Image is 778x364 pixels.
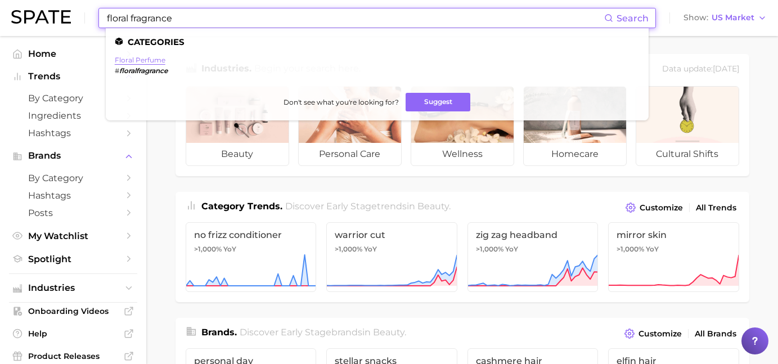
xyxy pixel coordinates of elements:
[617,230,731,240] span: mirror skin
[638,329,682,339] span: Customize
[662,62,739,77] div: Data update: [DATE]
[28,173,118,183] span: by Category
[28,128,118,138] span: Hashtags
[285,201,451,212] span: Discover Early Stage trends in .
[617,245,644,253] span: >1,000%
[411,86,514,166] a: wellness
[373,327,404,338] span: beauty
[194,245,222,253] span: >1,000%
[505,245,518,254] span: YoY
[28,71,118,82] span: Trends
[115,37,640,47] li: Categories
[194,230,308,240] span: no frizz conditioner
[623,200,685,215] button: Customize
[106,8,604,28] input: Search here for a brand, industry, or ingredient
[695,329,736,339] span: All Brands
[28,351,118,361] span: Product Releases
[9,303,137,320] a: Onboarding Videos
[28,208,118,218] span: Posts
[406,93,470,111] button: Suggest
[646,245,659,254] span: YoY
[9,68,137,85] button: Trends
[335,230,449,240] span: warrior cut
[186,143,289,165] span: beauty
[693,200,739,215] a: All Trends
[28,254,118,264] span: Spotlight
[696,203,736,213] span: All Trends
[476,230,590,240] span: zig zag headband
[28,231,118,241] span: My Watchlist
[119,66,168,75] em: floralfragrance
[9,89,137,107] a: by Category
[622,326,684,341] button: Customize
[186,222,317,292] a: no frizz conditioner>1,000% YoY
[364,245,377,254] span: YoY
[11,10,71,24] img: SPATE
[299,143,401,165] span: personal care
[9,227,137,245] a: My Watchlist
[240,327,406,338] span: Discover Early Stage brands in .
[683,15,708,21] span: Show
[681,11,770,25] button: ShowUS Market
[28,306,118,316] span: Onboarding Videos
[9,107,137,124] a: Ingredients
[9,124,137,142] a: Hashtags
[523,86,627,166] a: homecare
[335,245,362,253] span: >1,000%
[28,283,118,293] span: Industries
[28,93,118,104] span: by Category
[201,327,237,338] span: Brands .
[9,325,137,342] a: Help
[524,143,626,165] span: homecare
[636,143,739,165] span: cultural shifts
[9,147,137,164] button: Brands
[640,203,683,213] span: Customize
[223,245,236,254] span: YoY
[201,201,282,212] span: Category Trends .
[284,98,399,106] span: Don't see what you're looking for?
[186,86,289,166] a: beauty
[636,86,739,166] a: cultural shifts
[9,45,137,62] a: Home
[28,329,118,339] span: Help
[28,190,118,201] span: Hashtags
[608,222,739,292] a: mirror skin>1,000% YoY
[9,204,137,222] a: Posts
[28,151,118,161] span: Brands
[467,222,599,292] a: zig zag headband>1,000% YoY
[326,222,457,292] a: warrior cut>1,000% YoY
[9,169,137,187] a: by Category
[298,86,402,166] a: personal care
[9,250,137,268] a: Spotlight
[28,110,118,121] span: Ingredients
[692,326,739,341] a: All Brands
[115,66,119,75] span: #
[9,280,137,296] button: Industries
[28,48,118,59] span: Home
[712,15,754,21] span: US Market
[411,143,514,165] span: wellness
[617,13,649,24] span: Search
[476,245,503,253] span: >1,000%
[9,187,137,204] a: Hashtags
[115,56,165,64] a: floral perfume
[417,201,449,212] span: beauty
